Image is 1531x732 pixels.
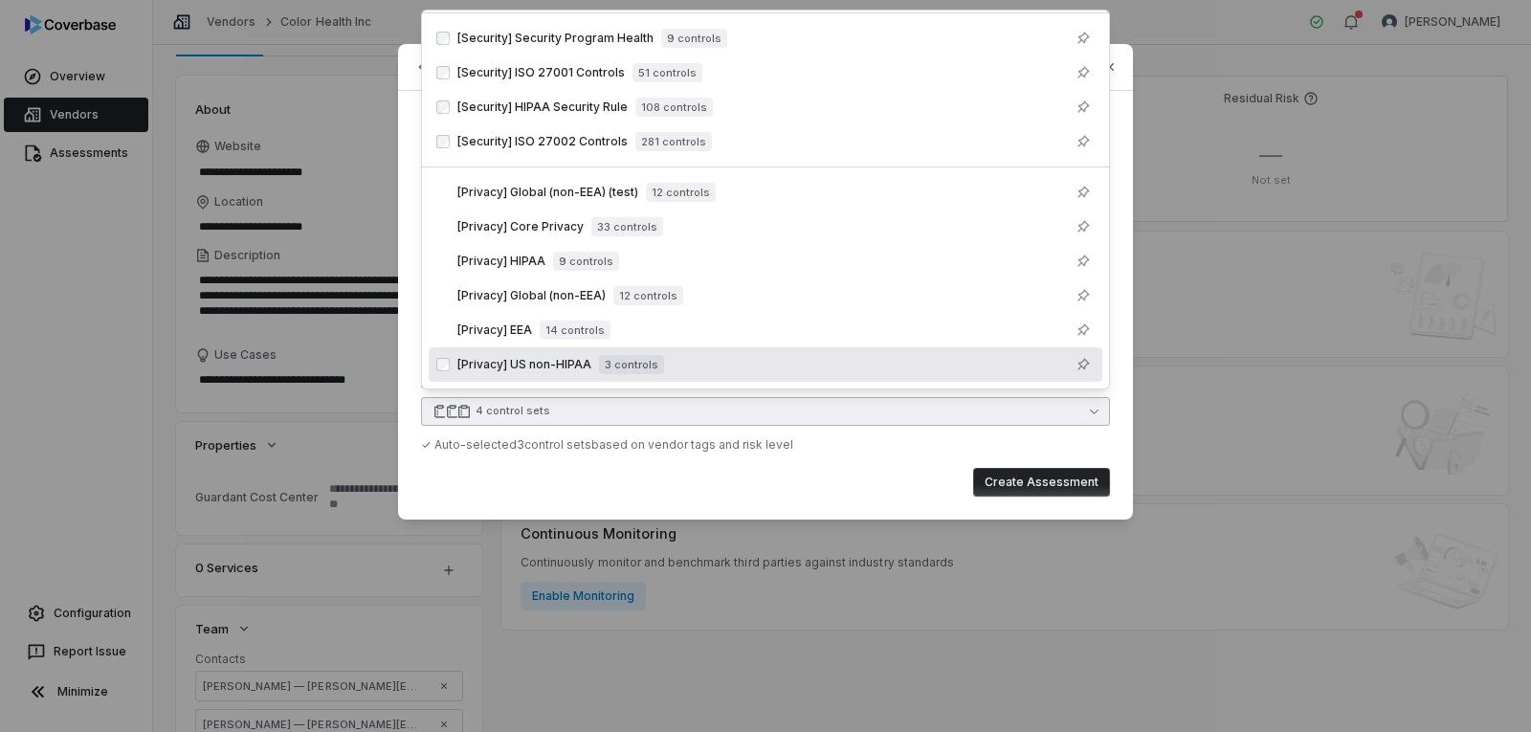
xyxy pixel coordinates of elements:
[646,183,716,202] span: 12 controls
[457,31,654,46] span: [Security] Security Program Health
[476,404,550,418] div: 4 control sets
[457,322,532,338] span: [Privacy] EEA
[408,50,469,84] button: Back
[661,29,727,48] span: 9 controls
[635,98,713,117] span: 108 controls
[457,288,606,303] span: [Privacy] Global (non-EEA)
[457,357,591,372] span: [Privacy] US non-HIPAA
[457,134,628,149] span: [Security] ISO 27002 Controls
[457,65,625,80] span: [Security] ISO 27001 Controls
[421,437,1110,453] div: ✓ Auto-selected 3 control set s based on vendor tags and risk level
[457,219,584,234] span: [Privacy] Core Privacy
[973,468,1110,497] button: Create Assessment
[421,13,1110,389] div: Suggestions
[540,321,610,340] span: 14 controls
[591,217,663,236] span: 33 controls
[553,252,619,271] span: 9 controls
[457,100,628,115] span: [Security] HIPAA Security Rule
[599,355,664,374] span: 3 controls
[613,286,683,305] span: 12 controls
[632,63,702,82] span: 51 controls
[457,254,545,269] span: [Privacy] HIPAA
[457,185,638,200] span: [Privacy] Global (non-EEA) (test)
[635,132,712,151] span: 281 controls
